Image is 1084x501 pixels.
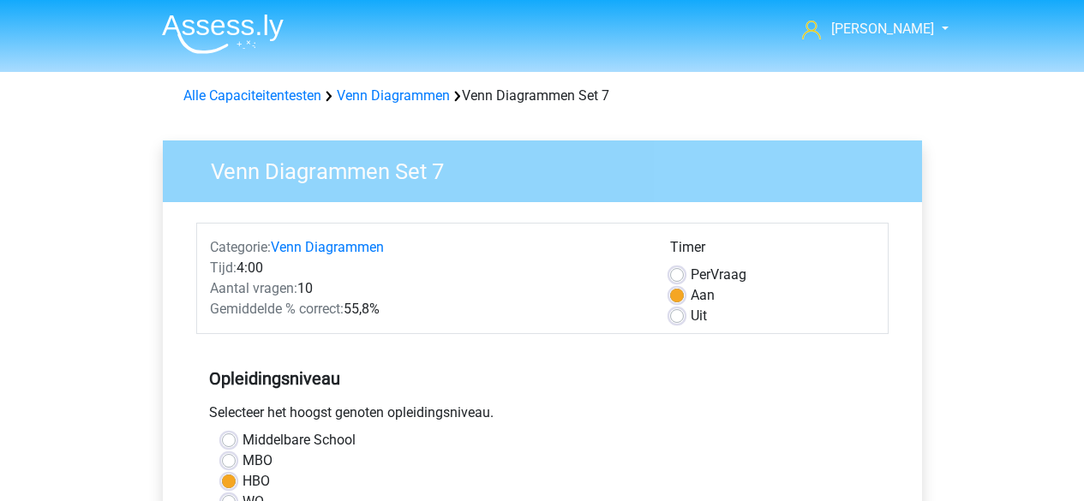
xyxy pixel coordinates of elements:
[196,403,889,430] div: Selecteer het hoogst genoten opleidingsniveau.
[197,299,657,319] div: 55,8%
[190,152,909,185] h3: Venn Diagrammen Set 7
[243,471,270,492] label: HBO
[670,237,875,265] div: Timer
[337,87,450,104] a: Venn Diagrammen
[183,87,321,104] a: Alle Capaciteitentesten
[197,278,657,299] div: 10
[210,239,271,255] span: Categorie:
[162,14,284,54] img: Assessly
[691,265,746,285] label: Vraag
[210,280,297,296] span: Aantal vragen:
[209,361,876,396] h5: Opleidingsniveau
[177,86,908,106] div: Venn Diagrammen Set 7
[210,259,237,276] span: Tijd:
[831,21,934,37] span: [PERSON_NAME]
[691,266,710,283] span: Per
[210,301,344,317] span: Gemiddelde % correct:
[795,19,936,39] a: [PERSON_NAME]
[197,258,657,278] div: 4:00
[243,450,272,471] label: MBO
[271,239,384,255] a: Venn Diagrammen
[243,430,356,450] label: Middelbare School
[691,285,715,306] label: Aan
[691,306,707,326] label: Uit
